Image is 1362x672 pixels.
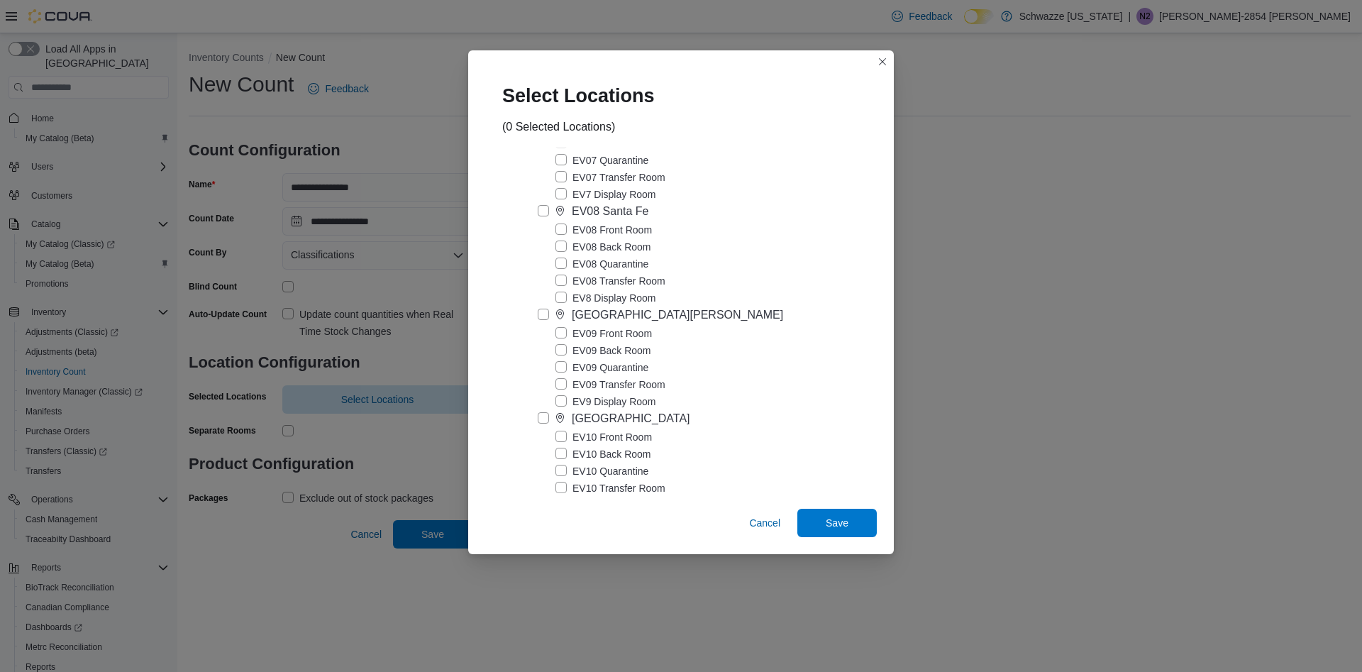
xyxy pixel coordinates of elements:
[555,376,665,393] label: EV09 Transfer Room
[572,410,690,427] div: [GEOGRAPHIC_DATA]
[749,516,780,530] span: Cancel
[555,480,665,497] label: EV10 Transfer Room
[555,186,656,203] label: EV7 Display Room
[572,203,649,220] div: EV08 Santa Fe
[555,255,648,272] label: EV08 Quarantine
[555,290,656,307] label: EV8 Display Room
[502,119,615,136] div: (0 Selected Locations)
[555,152,648,169] label: EV07 Quarantine
[555,393,656,410] label: EV9 Display Room
[555,272,665,290] label: EV08 Transfer Room
[555,463,648,480] label: EV10 Quarantine
[874,53,891,70] button: Closes this modal window
[555,325,652,342] label: EV09 Front Room
[485,67,683,119] div: Select Locations
[555,446,651,463] label: EV10 Back Room
[555,359,648,376] label: EV09 Quarantine
[572,307,783,324] div: [GEOGRAPHIC_DATA][PERSON_NAME]
[555,169,665,186] label: EV07 Transfer Room
[826,516,848,530] span: Save
[797,509,877,537] button: Save
[743,509,786,537] button: Cancel
[555,497,661,514] label: EV10 Display Room
[555,221,652,238] label: EV08 Front Room
[555,238,651,255] label: EV08 Back Room
[555,429,652,446] label: EV10 Front Room
[555,342,651,359] label: EV09 Back Room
